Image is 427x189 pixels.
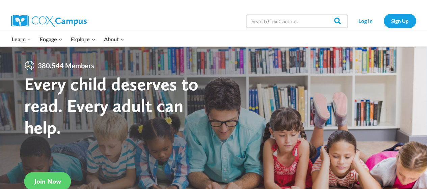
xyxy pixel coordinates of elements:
span: Join Now [34,177,61,185]
a: Sign Up [384,14,416,28]
input: Search Cox Campus [246,14,348,28]
strong: Every child deserves to read. Every adult can help. [24,73,198,138]
nav: Primary Navigation [8,32,129,46]
span: 380,544 Members [35,60,97,71]
span: Explore [71,35,95,44]
span: About [104,35,124,44]
a: Log In [351,14,380,28]
span: Engage [40,35,62,44]
img: Cox Campus [11,15,87,27]
span: Learn [12,35,31,44]
nav: Secondary Navigation [351,14,416,28]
